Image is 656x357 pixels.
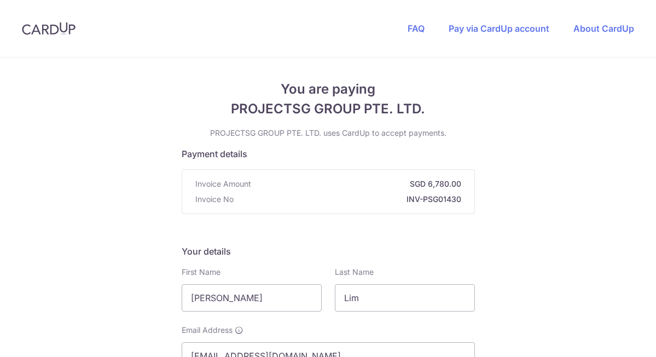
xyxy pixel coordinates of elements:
[182,99,475,119] span: PROJECTSG GROUP PTE. LTD.
[182,79,475,99] span: You are paying
[182,147,475,160] h5: Payment details
[449,23,549,34] a: Pay via CardUp account
[182,325,233,336] span: Email Address
[182,284,322,312] input: First name
[195,194,234,205] span: Invoice No
[238,194,461,205] strong: INV-PSG01430
[22,22,76,35] img: CardUp
[195,178,251,189] span: Invoice Amount
[408,23,425,34] a: FAQ
[335,267,374,278] label: Last Name
[182,267,220,278] label: First Name
[256,178,461,189] strong: SGD 6,780.00
[182,245,475,258] h5: Your details
[573,23,634,34] a: About CardUp
[335,284,475,312] input: Last name
[182,128,475,139] p: PROJECTSG GROUP PTE. LTD. uses CardUp to accept payments.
